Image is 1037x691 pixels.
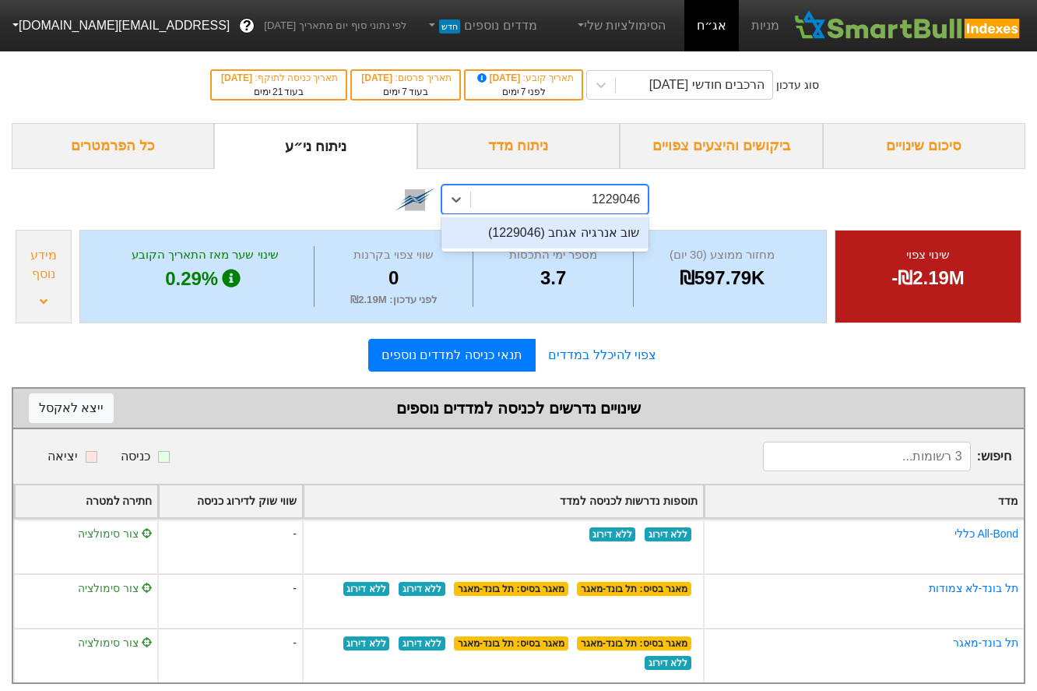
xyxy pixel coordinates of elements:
span: לפי נתוני סוף יום מתאריך [DATE] [264,18,406,33]
span: חיפוש : [763,442,1011,471]
span: [DATE] [475,72,523,83]
div: ביקושים והיצעים צפויים [620,123,822,169]
div: שווי צפוי בקרנות [318,246,469,264]
a: All-Bond כללי [954,527,1018,540]
div: בעוד ימים [360,85,452,99]
div: מידע נוסף [20,246,67,284]
div: סיכום שינויים [823,123,1025,169]
a: צפוי להיכלל במדדים [536,340,669,371]
span: ללא דירוג [399,636,445,650]
input: 3 רשומות... [763,442,970,471]
div: כל הפרמטרים [12,123,214,169]
span: [DATE] [361,72,395,83]
span: צור סימולציה [78,582,153,594]
a: תנאי כניסה למדדים נוספים [368,339,536,372]
div: 0 [318,264,469,292]
div: - [157,628,301,682]
a: מדדים נוספיםחדש [420,10,543,41]
img: tase link [395,179,435,220]
div: הרכבים חודשי [DATE] [649,76,765,94]
div: - [157,573,301,628]
span: ללא דירוג [399,582,445,596]
span: ללא דירוג [343,582,390,596]
div: לפני עדכון : ₪2.19M [318,292,469,308]
button: ייצא לאקסל [29,393,114,423]
div: -₪2.19M [855,264,1001,292]
a: הסימולציות שלי [568,10,673,41]
span: מאגר בסיס : תל בונד-מאגר [577,636,691,650]
div: שינוי שער מאז התאריך הקובע [100,246,310,264]
div: תאריך פרסום : [360,71,452,85]
img: SmartBull [792,10,1025,41]
span: חדש [439,19,460,33]
span: מאגר בסיס : תל בונד-מאגר [454,582,568,596]
span: צור סימולציה [78,527,153,540]
span: צור סימולציה [78,636,153,649]
span: 7 [402,86,407,97]
div: שינויים נדרשים לכניסה למדדים נוספים [29,397,1008,420]
span: ללא דירוג [343,636,390,650]
div: Toggle SortBy [159,485,301,517]
span: ללא דירוג [645,656,691,670]
div: Toggle SortBy [705,485,1024,517]
div: מחזור ממוצע (30 יום) [638,246,807,264]
span: מאגר בסיס : תל בונד-מאגר [577,582,691,596]
div: תאריך קובע : [473,71,574,85]
div: 0.29% [100,264,310,294]
div: - [157,519,301,573]
div: יציאה [47,447,78,466]
div: מספר ימי התכסות [477,246,629,264]
a: תל בונד-לא צמודות [929,582,1018,594]
span: ? [243,16,251,37]
div: שינוי צפוי [855,246,1001,264]
span: מאגר בסיס : תל בונד-מאגר [454,636,568,650]
div: Toggle SortBy [15,485,157,517]
div: ₪597.79K [638,264,807,292]
span: ללא דירוג [589,527,636,541]
div: Toggle SortBy [304,485,703,517]
div: 3.7 [477,264,629,292]
div: ניתוח מדד [417,123,620,169]
div: כניסה [121,447,150,466]
div: ניתוח ני״ע [214,123,417,169]
div: שוב אנרגיה אגחב (1229046) [441,217,649,249]
div: לפני ימים [473,85,574,99]
span: 7 [521,86,526,97]
div: סוג עדכון [776,77,819,93]
a: תל בונד-מאגר [953,636,1019,649]
span: ללא דירוג [645,527,691,541]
